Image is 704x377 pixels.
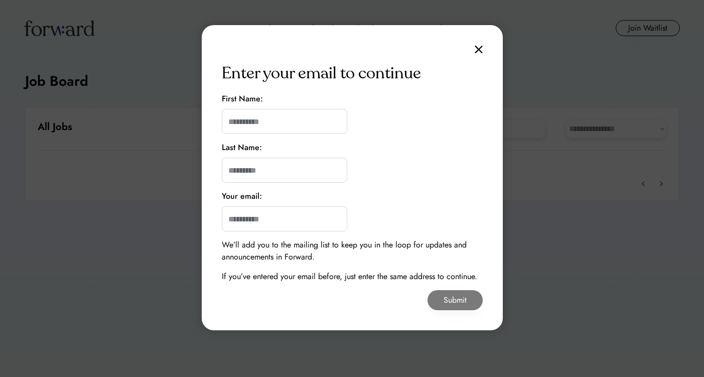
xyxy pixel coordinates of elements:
[222,190,262,202] div: Your email:
[222,239,483,263] div: We’ll add you to the mailing list to keep you in the loop for updates and announcements in Forward.
[428,290,483,310] button: Submit
[222,142,262,154] div: Last Name:
[222,61,421,85] div: Enter your email to continue
[222,271,477,283] div: If you’ve entered your email before, just enter the same address to continue.
[475,45,483,54] img: close.svg
[222,93,263,105] div: First Name:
